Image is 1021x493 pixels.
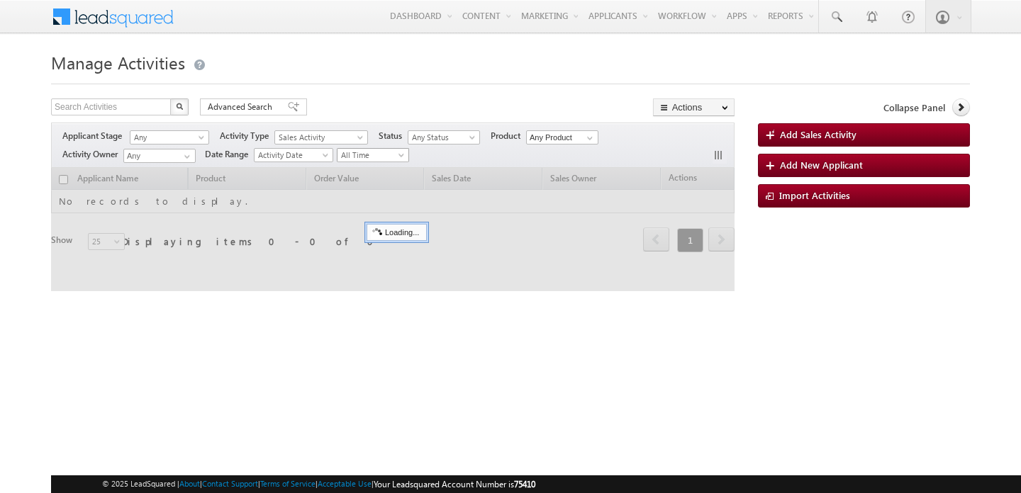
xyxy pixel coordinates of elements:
span: © 2025 LeadSquared | | | | | [102,477,535,491]
a: Show All Items [177,149,194,164]
a: Any Status [408,130,480,144]
a: Activity Date [254,148,333,162]
a: About [179,479,200,488]
a: Sales Activity [274,130,368,144]
img: Search [176,103,183,110]
span: Collapse Panel [883,101,945,114]
span: Activity Owner [62,148,123,161]
span: Add Sales Activity [780,128,857,140]
span: Add New Applicant [780,159,863,171]
span: Activity Date [255,149,328,161]
span: Applicant Stage [62,130,128,142]
span: Status [379,130,408,142]
span: Import Activities [779,189,850,201]
span: Any Status [408,131,476,144]
input: Type to Search [526,130,598,144]
a: All Time [337,148,409,162]
span: Activity Type [220,130,274,142]
div: Loading... [367,224,427,241]
a: Acceptable Use [318,479,372,488]
span: Date Range [205,148,254,161]
span: Any [130,131,204,144]
span: Product [491,130,526,142]
a: Contact Support [202,479,258,488]
span: Manage Activities [51,51,185,74]
a: Terms of Service [260,479,316,488]
span: Your Leadsquared Account Number is [374,479,535,489]
span: 75410 [514,479,535,489]
span: All Time [337,149,405,161]
input: Type to Search [123,149,196,163]
span: Sales Activity [275,131,361,144]
a: Show All Items [579,131,597,145]
a: Any [130,130,209,144]
button: Actions [653,98,735,116]
span: Advanced Search [208,101,277,113]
